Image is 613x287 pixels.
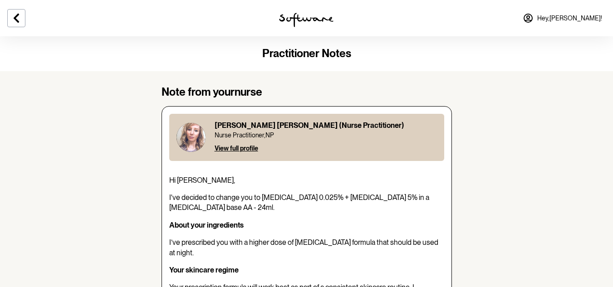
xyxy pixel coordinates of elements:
[517,7,608,29] a: Hey,[PERSON_NAME]!
[169,238,438,257] span: I’ve prescribed you with a higher dose of [MEDICAL_DATA] formula that should be used at night.
[215,145,258,152] button: View full profile
[169,176,235,185] span: Hi [PERSON_NAME],
[537,15,602,22] span: Hey, [PERSON_NAME] !
[215,131,404,139] p: Nurse Practitioner , NP
[262,47,351,60] span: Practitioner Notes
[169,221,244,229] strong: About your ingredients
[177,123,206,152] img: Melissa Margaret Hanson
[279,13,333,27] img: software logo
[215,121,404,130] p: [PERSON_NAME] [PERSON_NAME] (Nurse Practitioner)
[162,86,452,99] h4: Note from your nurse
[169,193,429,212] span: I've decided to change you to [MEDICAL_DATA] 0.025% + [MEDICAL_DATA] 5% in a [MEDICAL_DATA] base ...
[169,266,239,274] strong: Your skincare regime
